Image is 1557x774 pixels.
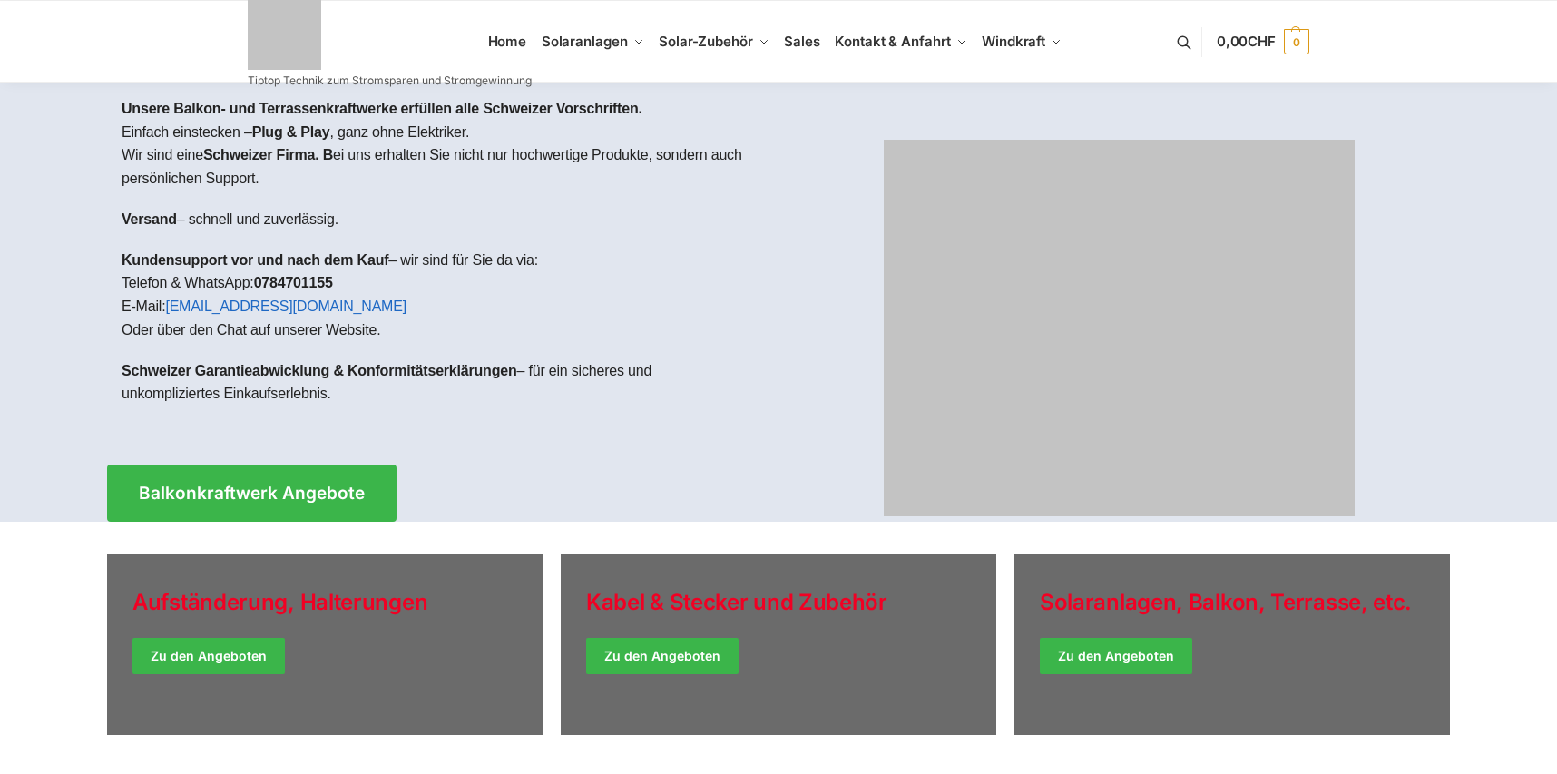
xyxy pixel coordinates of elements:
a: Solaranlagen [534,1,651,83]
div: Einfach einstecken – , ganz ohne Elektriker. [107,83,778,437]
a: 0,00CHF 0 [1217,15,1309,69]
p: – schnell und zuverlässig. [122,208,764,231]
a: Solar-Zubehör [651,1,777,83]
a: Winter Jackets [1014,554,1450,735]
span: 0 [1284,29,1309,54]
img: Home 1 [884,140,1355,516]
span: 0,00 [1217,33,1276,50]
strong: Kundensupport vor und nach dem Kauf [122,252,388,268]
a: [EMAIL_ADDRESS][DOMAIN_NAME] [165,299,406,314]
span: Balkonkraftwerk Angebote [139,485,365,502]
strong: Plug & Play [252,124,330,140]
p: – wir sind für Sie da via: Telefon & WhatsApp: E-Mail: Oder über den Chat auf unserer Website. [122,249,764,341]
a: Kontakt & Anfahrt [827,1,974,83]
strong: Unsere Balkon- und Terrassenkraftwerke erfüllen alle Schweizer Vorschriften. [122,101,642,116]
span: Sales [784,33,820,50]
strong: Schweizer Firma. B [203,147,333,162]
a: Balkonkraftwerk Angebote [107,465,397,522]
p: Wir sind eine ei uns erhalten Sie nicht nur hochwertige Produkte, sondern auch persönlichen Support. [122,143,764,190]
strong: Schweizer Garantieabwicklung & Konformitätserklärungen [122,363,517,378]
strong: 0784701155 [254,275,333,290]
span: Solar-Zubehör [659,33,753,50]
a: Holiday Style [107,554,543,735]
span: Windkraft [982,33,1045,50]
a: Sales [777,1,827,83]
p: – für ein sicheres und unkompliziertes Einkaufserlebnis. [122,359,764,406]
span: Kontakt & Anfahrt [835,33,950,50]
p: Tiptop Technik zum Stromsparen und Stromgewinnung [248,75,532,86]
span: Solaranlagen [542,33,628,50]
strong: Versand [122,211,177,227]
span: CHF [1248,33,1276,50]
a: Windkraft [974,1,1070,83]
a: Holiday Style [561,554,996,735]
